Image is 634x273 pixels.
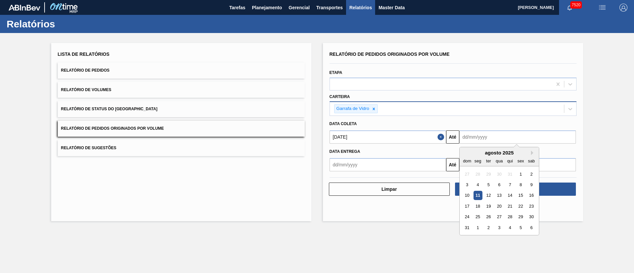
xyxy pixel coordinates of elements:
[463,213,472,222] div: Choose domingo, 24 de agosto de 2025
[455,183,576,196] button: Download
[463,180,472,189] div: Choose domingo, 3 de agosto de 2025
[495,191,504,200] div: Choose quarta-feira, 13 de agosto de 2025
[527,156,536,165] div: sab
[505,191,514,200] div: Choose quinta-feira, 14 de agosto de 2025
[58,82,305,98] button: Relatório de Volumes
[58,140,305,156] button: Relatório de Sugestões
[61,68,110,73] span: Relatório de Pedidos
[505,180,514,189] div: Choose quinta-feira, 7 de agosto de 2025
[61,146,117,150] span: Relatório de Sugestões
[58,120,305,137] button: Relatório de Pedidos Originados por Volume
[505,202,514,211] div: Choose quinta-feira, 21 de agosto de 2025
[58,51,110,57] span: Lista de Relatórios
[463,223,472,232] div: Choose domingo, 31 de agosto de 2025
[329,183,450,196] button: Limpar
[7,20,124,28] h1: Relatórios
[527,202,536,211] div: Choose sábado, 23 de agosto de 2025
[330,121,357,126] span: Data coleta
[463,202,472,211] div: Choose domingo, 17 de agosto de 2025
[495,180,504,189] div: Choose quarta-feira, 6 de agosto de 2025
[484,191,493,200] div: Choose terça-feira, 12 de agosto de 2025
[516,223,525,232] div: Choose sexta-feira, 5 de setembro de 2025
[473,180,482,189] div: Choose segunda-feira, 4 de agosto de 2025
[473,170,482,179] div: Not available segunda-feira, 28 de julho de 2025
[289,4,310,12] span: Gerencial
[484,156,493,165] div: ter
[484,213,493,222] div: Choose terça-feira, 26 de agosto de 2025
[516,213,525,222] div: Choose sexta-feira, 29 de agosto de 2025
[330,149,360,154] span: Data entrega
[330,130,446,144] input: dd/mm/yyyy
[330,94,350,99] label: Carteira
[505,170,514,179] div: Not available quinta-feira, 31 de julho de 2025
[527,170,536,179] div: Choose sábado, 2 de agosto de 2025
[378,4,405,12] span: Master Data
[463,191,472,200] div: Choose domingo, 10 de agosto de 2025
[527,223,536,232] div: Choose sábado, 6 de setembro de 2025
[463,156,472,165] div: dom
[484,180,493,189] div: Choose terça-feira, 5 de agosto de 2025
[527,180,536,189] div: Choose sábado, 9 de agosto de 2025
[446,158,459,171] button: Até
[516,191,525,200] div: Choose sexta-feira, 15 de agosto de 2025
[516,170,525,179] div: Choose sexta-feira, 1 de agosto de 2025
[58,62,305,79] button: Relatório de Pedidos
[463,170,472,179] div: Not available domingo, 27 de julho de 2025
[473,223,482,232] div: Choose segunda-feira, 1 de setembro de 2025
[61,87,111,92] span: Relatório de Volumes
[229,4,245,12] span: Tarefas
[61,126,164,131] span: Relatório de Pedidos Originados por Volume
[559,3,580,12] button: Notificações
[446,130,459,144] button: Até
[495,213,504,222] div: Choose quarta-feira, 27 de agosto de 2025
[252,4,282,12] span: Planejamento
[316,4,343,12] span: Transportes
[505,156,514,165] div: qui
[484,223,493,232] div: Choose terça-feira, 2 de setembro de 2025
[619,4,627,12] img: Logout
[495,202,504,211] div: Choose quarta-feira, 20 de agosto de 2025
[330,70,342,75] label: Etapa
[438,130,446,144] button: Close
[459,130,576,144] input: dd/mm/yyyy
[598,4,606,12] img: userActions
[505,223,514,232] div: Choose quinta-feira, 4 de setembro de 2025
[484,202,493,211] div: Choose terça-feira, 19 de agosto de 2025
[58,101,305,117] button: Relatório de Status do [GEOGRAPHIC_DATA]
[460,150,539,155] div: agosto 2025
[495,223,504,232] div: Choose quarta-feira, 3 de setembro de 2025
[527,191,536,200] div: Choose sábado, 16 de agosto de 2025
[473,202,482,211] div: Choose segunda-feira, 18 de agosto de 2025
[516,202,525,211] div: Choose sexta-feira, 22 de agosto de 2025
[61,107,158,111] span: Relatório de Status do [GEOGRAPHIC_DATA]
[330,158,446,171] input: dd/mm/yyyy
[516,180,525,189] div: Choose sexta-feira, 8 de agosto de 2025
[527,213,536,222] div: Choose sábado, 30 de agosto de 2025
[330,51,450,57] span: Relatório de Pedidos Originados por Volume
[516,156,525,165] div: sex
[9,5,40,11] img: TNhmsLtSVTkK8tSr43FrP2fwEKptu5GPRR3wAAAABJRU5ErkJggg==
[531,151,536,155] button: Next Month
[473,213,482,222] div: Choose segunda-feira, 25 de agosto de 2025
[462,169,537,233] div: month 2025-08
[349,4,372,12] span: Relatórios
[495,156,504,165] div: qua
[484,170,493,179] div: Not available terça-feira, 29 de julho de 2025
[335,105,370,113] div: Garrafa de Vidro
[570,1,582,9] span: 7520
[473,191,482,200] div: Choose segunda-feira, 11 de agosto de 2025
[495,170,504,179] div: Not available quarta-feira, 30 de julho de 2025
[473,156,482,165] div: seg
[505,213,514,222] div: Choose quinta-feira, 28 de agosto de 2025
